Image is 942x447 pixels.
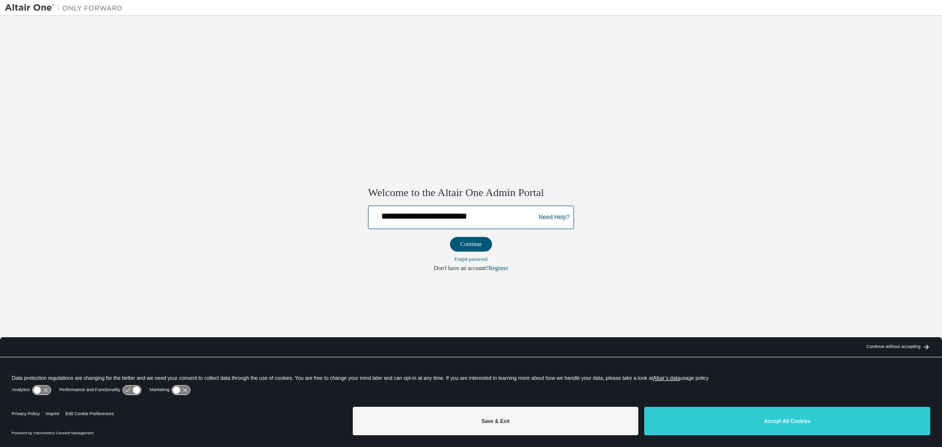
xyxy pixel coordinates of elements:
[368,186,574,199] h2: Welcome to the Altair One Admin Portal
[5,3,128,13] img: Altair One
[434,265,489,272] span: Don't have an account?
[489,265,508,272] a: Register
[450,237,492,252] button: Continue
[539,217,570,218] a: Need Help?
[455,257,488,262] a: Forgot password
